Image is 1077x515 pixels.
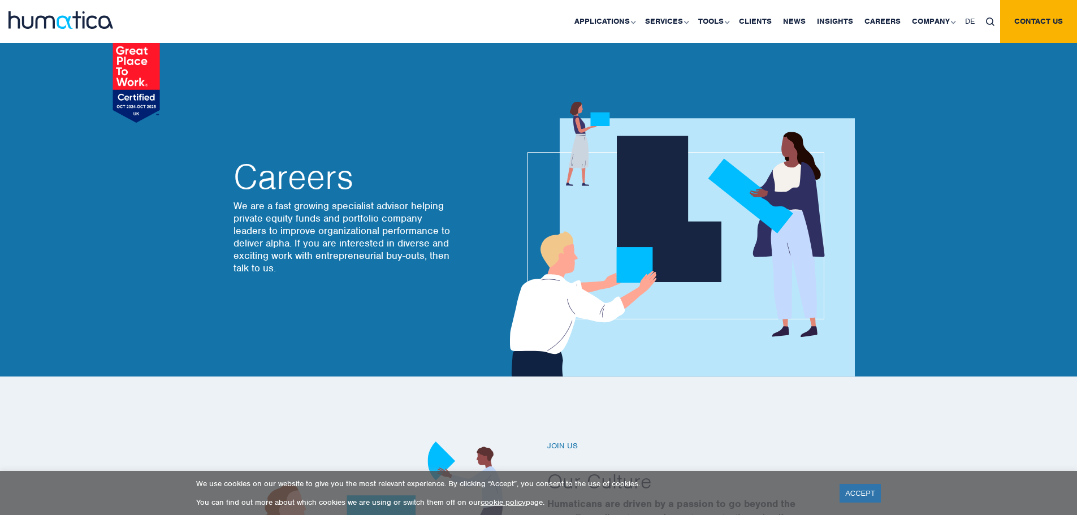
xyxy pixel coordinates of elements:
img: about_banner1 [499,102,855,376]
img: search_icon [986,18,994,26]
span: DE [965,16,975,26]
h2: Careers [233,160,454,194]
p: We use cookies on our website to give you the most relevant experience. By clicking “Accept”, you... [196,479,825,488]
h6: Join us [547,442,853,451]
h2: Our Culture [547,468,853,494]
p: You can find out more about which cookies we are using or switch them off on our page. [196,497,825,507]
img: logo [8,11,113,29]
a: ACCEPT [840,484,881,503]
p: We are a fast growing specialist advisor helping private equity funds and portfolio company leade... [233,200,454,274]
a: cookie policy [481,497,526,507]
